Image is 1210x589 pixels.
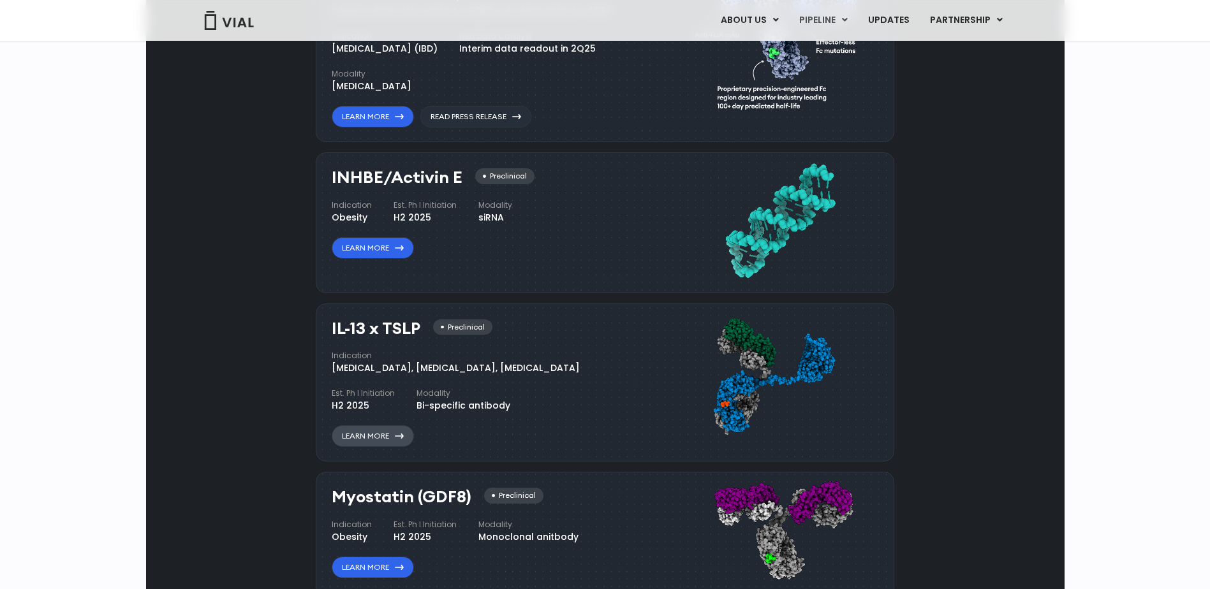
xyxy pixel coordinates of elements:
h4: Indication [332,350,580,361]
h4: Indication [332,200,372,211]
h4: Est. Ph I Initiation [394,519,457,530]
div: [MEDICAL_DATA] (IBD) [332,42,438,55]
h4: Indication [332,519,372,530]
h4: Modality [478,519,579,530]
a: Read Press Release [420,106,531,127]
a: ABOUT USMenu Toggle [711,10,788,31]
div: Preclinical [484,488,543,504]
div: Monoclonal anitbody [478,530,579,544]
h3: Myostatin (GDF8) [332,488,471,506]
h4: Modality [478,200,512,211]
h4: Modality [417,388,510,399]
div: H2 2025 [394,530,457,544]
a: Learn More [332,556,414,578]
a: Learn More [332,237,414,259]
div: H2 2025 [332,399,395,412]
h3: IL-13 x TSLP [332,319,420,338]
div: H2 2025 [394,211,457,224]
div: [MEDICAL_DATA] [332,80,411,93]
a: Learn More [332,106,414,127]
h4: Modality [332,68,411,80]
div: Preclinical [475,168,535,184]
a: UPDATES [858,10,919,31]
h4: Est. Ph I Initiation [332,388,395,399]
h3: INHBE/Activin E [332,168,462,187]
div: Obesity [332,530,372,544]
div: siRNA [478,211,512,224]
a: PIPELINEMenu Toggle [789,10,857,31]
div: Bi-specific antibody [417,399,510,412]
a: PARTNERSHIPMenu Toggle [920,10,1013,31]
div: Preclinical [433,319,492,335]
img: Vial Logo [203,11,255,30]
h4: Est. Ph I Initiation [394,200,457,211]
div: Interim data readout in 2Q25 [459,42,596,55]
div: Obesity [332,211,372,224]
a: Learn More [332,425,414,447]
div: [MEDICAL_DATA], [MEDICAL_DATA], [MEDICAL_DATA] [332,361,580,375]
